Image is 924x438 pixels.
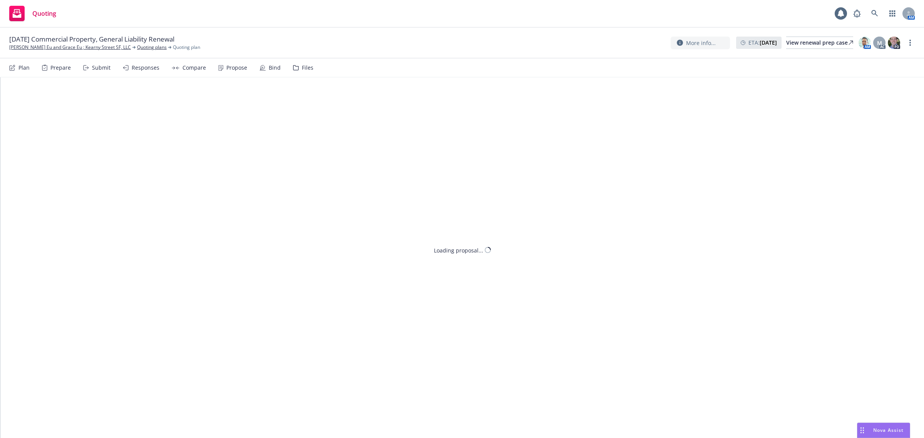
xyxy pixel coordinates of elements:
[867,6,882,21] a: Search
[269,65,281,71] div: Bind
[50,65,71,71] div: Prepare
[849,6,865,21] a: Report a Bug
[857,423,910,438] button: Nova Assist
[182,65,206,71] div: Compare
[760,39,777,46] strong: [DATE]
[434,246,483,254] div: Loading proposal...
[686,39,716,47] span: More info...
[32,10,56,17] span: Quoting
[92,65,110,71] div: Submit
[302,65,313,71] div: Files
[888,37,900,49] img: photo
[18,65,30,71] div: Plan
[132,65,159,71] div: Responses
[877,39,882,47] span: M
[885,6,900,21] a: Switch app
[906,38,915,47] a: more
[9,35,174,44] span: [DATE] Commercial Property, General Liability Renewal
[859,37,871,49] img: photo
[6,3,59,24] a: Quoting
[173,44,200,51] span: Quoting plan
[786,37,853,48] div: View renewal prep case
[226,65,247,71] div: Propose
[9,44,131,51] a: [PERSON_NAME] Eu and Grace Eu ; Kearny Street SF, LLC
[671,37,730,49] button: More info...
[748,38,777,47] span: ETA :
[786,37,853,49] a: View renewal prep case
[857,423,867,438] div: Drag to move
[137,44,167,51] a: Quoting plans
[873,427,904,433] span: Nova Assist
